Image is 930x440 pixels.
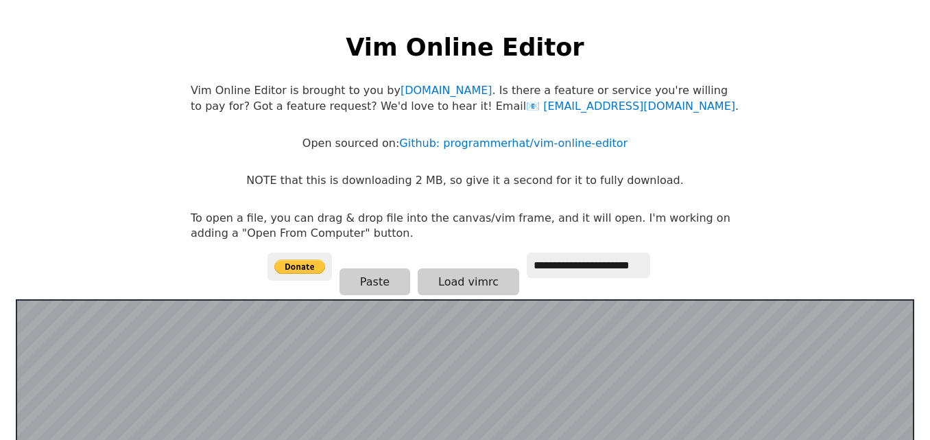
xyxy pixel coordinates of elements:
p: NOTE that this is downloading 2 MB, so give it a second for it to fully download. [246,173,683,188]
button: Paste [339,268,410,295]
a: [DOMAIN_NAME] [401,84,492,97]
h1: Vim Online Editor [346,30,584,64]
p: To open a file, you can drag & drop file into the canvas/vim frame, and it will open. I'm working... [191,211,739,242]
a: Github: programmerhat/vim-online-editor [399,137,628,150]
button: Load vimrc [418,268,519,295]
a: [EMAIL_ADDRESS][DOMAIN_NAME] [526,100,735,113]
p: Open sourced on: [302,136,628,151]
p: Vim Online Editor is brought to you by . Is there a feature or service you're willing to pay for?... [191,83,739,114]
